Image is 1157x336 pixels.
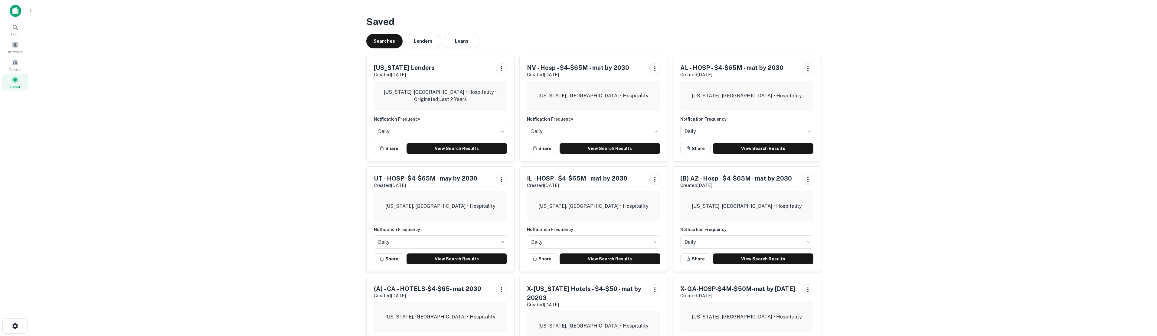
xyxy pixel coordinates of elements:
a: View Search Results [713,253,814,264]
button: Loans [444,34,480,48]
p: [US_STATE], [GEOGRAPHIC_DATA] • Hospitality • Originated Last 2 Years [379,89,502,103]
h5: X- [US_STATE] Hotels - $4-$50 - mat by 20203 [527,284,645,302]
a: View Search Results [407,253,507,264]
p: [US_STATE], [GEOGRAPHIC_DATA] • Hospitality [538,92,649,99]
a: View Search Results [407,143,507,154]
p: Created [DATE] [374,182,477,189]
p: [US_STATE], [GEOGRAPHIC_DATA] • Hospitality [692,313,802,321]
h6: Notfication Frequency [680,226,814,233]
h6: Notfication Frequency [374,116,507,122]
span: Contacts [9,67,21,72]
div: Without label [374,233,507,250]
p: Created [DATE] [527,71,629,78]
p: [US_STATE], [GEOGRAPHIC_DATA] • Hospitality [692,203,802,210]
h6: Notfication Frequency [374,226,507,233]
h5: (A) - CA - HOTELS-$4-$65- mat 2030 [374,284,481,293]
p: [US_STATE], [GEOGRAPHIC_DATA] • Hospitality [538,322,649,330]
h6: Notfication Frequency [527,116,660,122]
h6: Notfication Frequency [680,116,814,122]
h5: (B) AZ - Hosp - $4-$65M - mat by 2030 [680,174,792,183]
p: Created [DATE] [374,71,435,78]
p: Created [DATE] [680,182,792,189]
button: Share [374,143,404,154]
div: Without label [374,123,507,140]
button: Share [680,253,711,264]
button: Share [527,143,557,154]
p: Created [DATE] [527,182,627,189]
p: [US_STATE], [GEOGRAPHIC_DATA] • Hospitality [385,203,495,210]
a: View Search Results [560,143,660,154]
div: Without label [680,123,814,140]
h6: Notfication Frequency [527,226,660,233]
a: Saved [2,74,28,90]
button: Lenders [405,34,441,48]
h3: Saved [366,15,821,29]
a: View Search Results [560,253,660,264]
div: Without label [527,123,660,140]
span: Saved [10,84,20,89]
div: Without label [527,233,660,250]
a: Borrowers [2,39,28,55]
button: Share [374,253,404,264]
h5: [US_STATE] Lenders [374,63,435,72]
img: capitalize-icon.png [10,5,21,17]
h5: IL - HOSP - $4-$65M - mat by 2030 [527,174,627,183]
h5: AL - HOSP - $4-$65M - mat by 2030 [680,63,783,72]
div: Without label [680,233,814,250]
p: Created [DATE] [680,292,795,299]
span: Borrowers [8,49,22,54]
p: [US_STATE], [GEOGRAPHIC_DATA] • Hospitality [692,92,802,99]
a: Search [2,21,28,38]
button: Share [527,253,557,264]
p: [US_STATE], [GEOGRAPHIC_DATA] • Hospitality [538,203,649,210]
p: Created [DATE] [527,301,645,308]
span: Search [10,32,20,37]
iframe: Chat Widget [1127,288,1157,317]
p: [US_STATE], [GEOGRAPHIC_DATA] • Hospitality [385,313,495,321]
button: Searches [366,34,403,48]
button: Share [680,143,711,154]
h5: NV - Hosp - $4-$65M - mat by 2030 [527,63,629,72]
p: Created [DATE] [374,292,481,299]
h5: UT - HOSP -$4-$65M - may by 2030 [374,174,477,183]
a: Contacts [2,57,28,73]
a: View Search Results [713,143,814,154]
p: Created [DATE] [680,71,783,78]
h5: X- GA-HOSP-$4M-$50M-mat by [DATE] [680,284,795,293]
